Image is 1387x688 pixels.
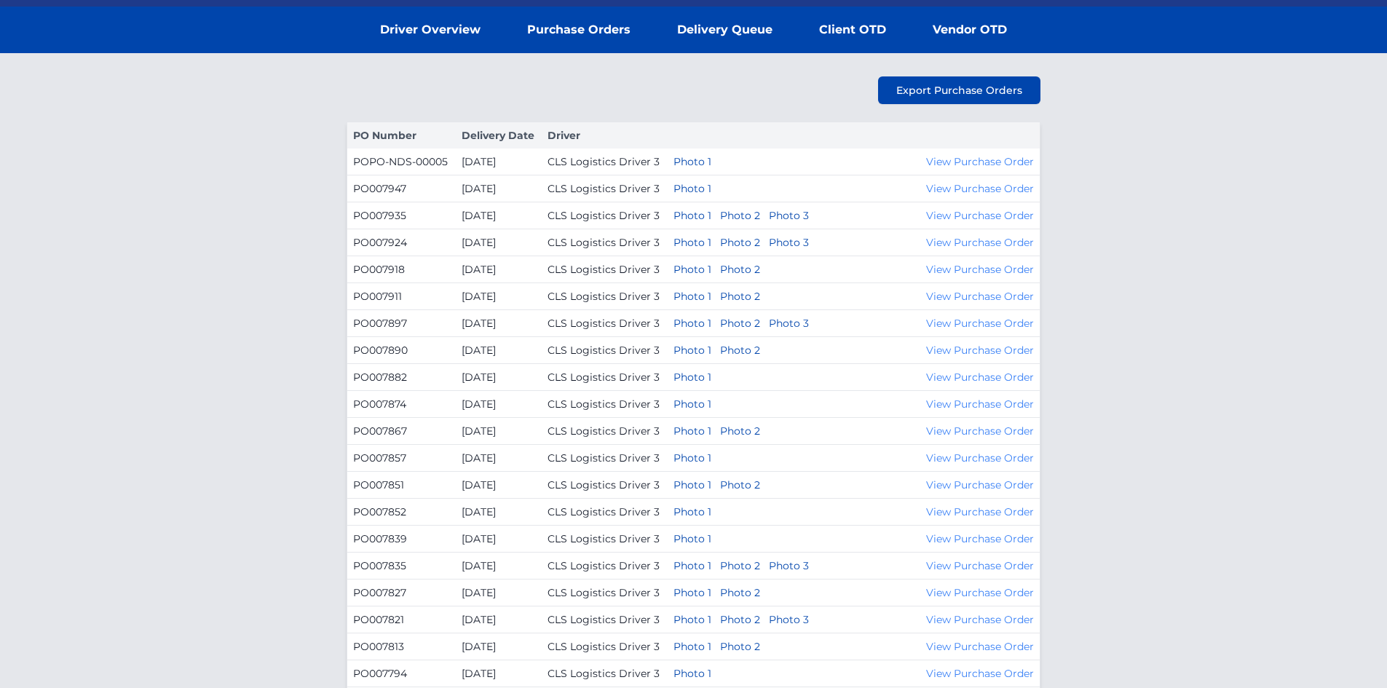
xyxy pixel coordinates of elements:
a: View Purchase Order [926,263,1034,276]
a: View Purchase Order [926,613,1034,626]
a: PO007813 [353,640,404,653]
td: [DATE] [456,606,542,633]
button: Photo 1 [673,666,711,681]
button: Photo 2 [720,235,760,250]
a: PO007852 [353,505,406,518]
button: Photo 1 [673,558,711,573]
span: Export Purchase Orders [896,83,1022,98]
a: Delivery Queue [665,15,784,44]
button: Photo 1 [673,639,711,654]
a: PO007794 [353,667,407,680]
button: Photo 2 [720,639,760,654]
button: Photo 1 [673,478,711,492]
a: View Purchase Order [926,505,1034,518]
a: PO007857 [353,451,406,464]
button: Photo 2 [720,262,760,277]
button: Photo 1 [673,531,711,546]
a: PO007918 [353,263,405,276]
td: CLS Logistics Driver 3 [542,660,668,687]
button: Photo 1 [673,181,711,196]
a: View Purchase Order [926,155,1034,168]
a: View Purchase Order [926,344,1034,357]
button: Photo 1 [673,262,711,277]
td: [DATE] [456,526,542,553]
a: View Purchase Order [926,451,1034,464]
button: Photo 2 [720,558,760,573]
a: View Purchase Order [926,640,1034,653]
a: PO007911 [353,290,402,303]
td: [DATE] [456,499,542,526]
th: Driver [542,122,668,149]
td: [DATE] [456,283,542,310]
a: PO007947 [353,182,406,195]
td: [DATE] [456,149,542,175]
td: CLS Logistics Driver 3 [542,175,668,202]
button: Photo 3 [769,235,809,250]
a: PO007874 [353,398,406,411]
button: Photo 1 [673,397,711,411]
button: Photo 1 [673,424,711,438]
td: [DATE] [456,337,542,364]
td: [DATE] [456,553,542,580]
td: [DATE] [456,391,542,418]
a: PO007827 [353,586,406,599]
a: PO007851 [353,478,404,491]
button: Photo 1 [673,451,711,465]
td: CLS Logistics Driver 3 [542,310,668,337]
td: [DATE] [456,660,542,687]
td: CLS Logistics Driver 3 [542,202,668,229]
a: Purchase Orders [515,15,642,44]
button: Photo 2 [720,478,760,492]
td: CLS Logistics Driver 3 [542,553,668,580]
button: Photo 1 [673,316,711,331]
td: CLS Logistics Driver 3 [542,580,668,606]
button: Photo 3 [769,316,809,331]
td: [DATE] [456,364,542,391]
a: View Purchase Order [926,478,1034,491]
td: [DATE] [456,418,542,445]
td: CLS Logistics Driver 3 [542,606,668,633]
a: View Purchase Order [926,586,1034,599]
button: Photo 2 [720,316,760,331]
button: Photo 1 [673,612,711,627]
a: Driver Overview [368,15,492,44]
td: CLS Logistics Driver 3 [542,256,668,283]
button: Photo 2 [720,343,760,357]
a: PO007821 [353,613,404,626]
th: PO Number [347,122,456,149]
a: Vendor OTD [921,15,1019,44]
button: Photo 3 [769,612,809,627]
a: POPO-NDS-00005 [353,155,448,168]
td: [DATE] [456,310,542,337]
td: [DATE] [456,580,542,606]
a: PO007835 [353,559,406,572]
a: PO007882 [353,371,407,384]
a: View Purchase Order [926,398,1034,411]
td: [DATE] [456,445,542,472]
button: Photo 2 [720,585,760,600]
a: View Purchase Order [926,532,1034,545]
td: CLS Logistics Driver 3 [542,472,668,499]
button: Photo 1 [673,289,711,304]
button: Photo 3 [769,558,809,573]
a: View Purchase Order [926,371,1034,384]
td: [DATE] [456,256,542,283]
td: [DATE] [456,175,542,202]
a: PO007897 [353,317,407,330]
button: Photo 1 [673,585,711,600]
a: PO007867 [353,424,407,438]
td: CLS Logistics Driver 3 [542,499,668,526]
a: PO007935 [353,209,406,222]
button: Photo 2 [720,612,760,627]
a: Export Purchase Orders [878,76,1040,104]
th: Delivery Date [456,122,542,149]
td: [DATE] [456,202,542,229]
a: View Purchase Order [926,424,1034,438]
td: CLS Logistics Driver 3 [542,229,668,256]
a: View Purchase Order [926,559,1034,572]
td: CLS Logistics Driver 3 [542,283,668,310]
button: Photo 1 [673,154,711,169]
button: Photo 3 [769,208,809,223]
a: View Purchase Order [926,317,1034,330]
a: View Purchase Order [926,236,1034,249]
